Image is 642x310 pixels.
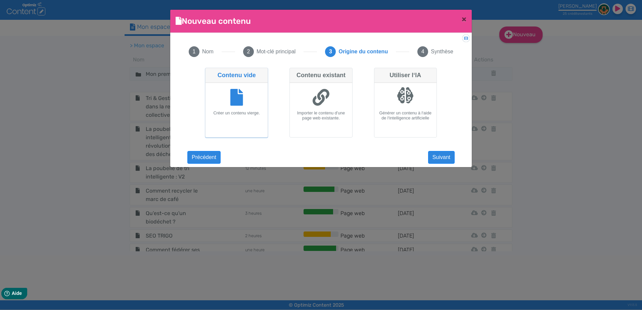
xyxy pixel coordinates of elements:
button: 4Synthèse [409,38,461,65]
button: Précédent [187,151,221,164]
button: 2Mot-clé principal [235,38,304,65]
span: Nom [202,48,214,56]
h4: Nouveau contenu [176,15,251,27]
div: Contenu vide [205,68,268,83]
button: 3Origine du contenu [317,38,396,65]
h6: Créer un contenu vierge. [208,111,265,116]
span: Mot-clé principal [257,48,295,56]
span: Aide [34,5,44,11]
span: × [462,14,466,24]
span: 3 [325,46,336,57]
button: Close [456,10,472,29]
button: Suivant [428,151,455,164]
button: 1Nom [181,38,222,65]
span: Origine du contenu [338,48,388,56]
span: 1 [189,46,199,57]
span: 4 [417,46,428,57]
span: Synthèse [431,48,453,56]
div: Utiliser l‘IA [374,68,437,83]
h6: Importer le contenu d'une page web existante. [292,111,349,121]
span: 2 [243,46,254,57]
h6: Générer un contenu à l‘aide de l‘intelligence artificielle [377,111,434,121]
div: Contenu existant [290,68,352,83]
